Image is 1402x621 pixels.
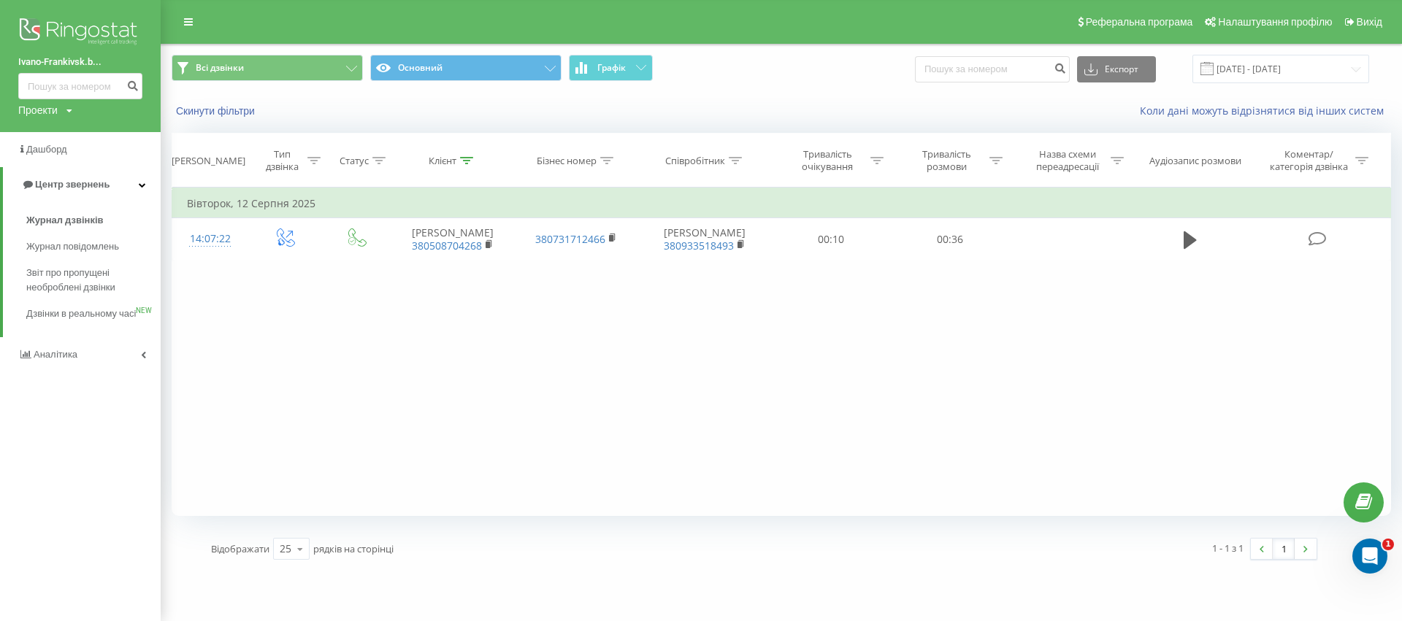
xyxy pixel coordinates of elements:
[569,55,653,81] button: Графік
[196,62,244,74] span: Всі дзвінки
[665,155,725,167] div: Співробітник
[26,239,119,254] span: Журнал повідомлень
[26,207,161,234] a: Журнал дзвінків
[664,239,734,252] a: 380933518493
[18,73,142,99] input: Пошук за номером
[34,349,77,360] span: Аналiтика
[1382,539,1394,550] span: 1
[1352,539,1387,574] iframe: Intercom live chat
[537,155,597,167] div: Бізнес номер
[211,542,269,555] span: Відображати
[26,301,161,327] a: Дзвінки в реальному часіNEW
[26,213,104,228] span: Журнал дзвінків
[172,155,245,167] div: [PERSON_NAME]
[1140,104,1391,117] a: Коли дані можуть відрізнятися вiд інших систем
[1218,16,1332,28] span: Налаштування профілю
[172,55,363,81] button: Всі дзвінки
[908,148,986,173] div: Тривалість розмови
[391,218,514,261] td: [PERSON_NAME]
[35,179,110,190] span: Центр звернень
[18,15,142,51] img: Ringostat logo
[1357,16,1382,28] span: Вихід
[172,189,1391,218] td: Вівторок, 12 Серпня 2025
[789,148,867,173] div: Тривалість очікування
[187,225,234,253] div: 14:07:22
[638,218,771,261] td: [PERSON_NAME]
[26,144,67,155] span: Дашборд
[772,218,891,261] td: 00:10
[3,167,161,202] a: Центр звернень
[1029,148,1107,173] div: Назва схеми переадресації
[429,155,456,167] div: Клієнт
[261,148,304,173] div: Тип дзвінка
[313,542,394,555] span: рядків на сторінці
[915,56,1070,82] input: Пошук за номером
[1149,155,1241,167] div: Аудіозапис розмови
[26,260,161,301] a: Звіт про пропущені необроблені дзвінки
[18,55,142,69] a: Ivano-Frankivsk.b...
[280,541,291,556] div: 25
[26,234,161,260] a: Журнал повідомлень
[1077,56,1156,82] button: Експорт
[535,232,605,246] a: 380731712466
[26,266,153,295] span: Звіт про пропущені необроблені дзвінки
[1212,541,1244,555] div: 1 - 1 з 1
[891,218,1010,261] td: 00:36
[597,63,626,73] span: Графік
[18,103,58,117] div: Проекти
[26,306,136,321] span: Дзвінки в реальному часі
[412,239,482,252] a: 380508704268
[172,104,262,117] button: Скинути фільтри
[370,55,562,81] button: Основний
[1266,148,1352,173] div: Коментар/категорія дзвінка
[340,155,369,167] div: Статус
[1086,16,1193,28] span: Реферальна програма
[1273,539,1295,559] a: 1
